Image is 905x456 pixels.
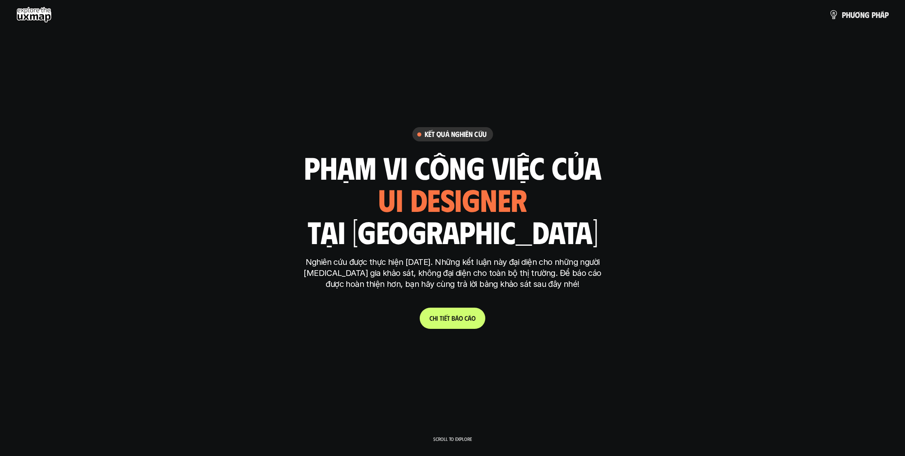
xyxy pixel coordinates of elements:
span: h [846,10,850,19]
span: t [440,314,443,322]
span: á [468,314,471,322]
span: o [459,314,463,322]
p: Scroll to explore [433,436,472,442]
h6: Kết quả nghiên cứu [425,130,487,139]
span: i [443,314,444,322]
span: p [885,10,889,19]
span: c [465,314,468,322]
a: phươngpháp [829,7,889,23]
span: p [872,10,876,19]
span: h [876,10,880,19]
span: á [455,314,459,322]
span: p [842,10,846,19]
span: ế [444,314,447,322]
p: Nghiên cứu được thực hiện [DATE]. Những kết luận này đại diện cho những người [MEDICAL_DATA] gia ... [300,257,606,290]
span: ơ [855,10,860,19]
span: h [433,314,436,322]
span: g [865,10,870,19]
span: n [860,10,865,19]
span: t [447,314,450,322]
h1: phạm vi công việc của [304,150,601,184]
span: C [429,314,433,322]
span: b [451,314,455,322]
span: á [880,10,885,19]
h1: tại [GEOGRAPHIC_DATA] [307,214,598,249]
a: Chitiếtbáocáo [420,308,485,329]
span: o [471,314,476,322]
span: i [436,314,438,322]
span: ư [850,10,855,19]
